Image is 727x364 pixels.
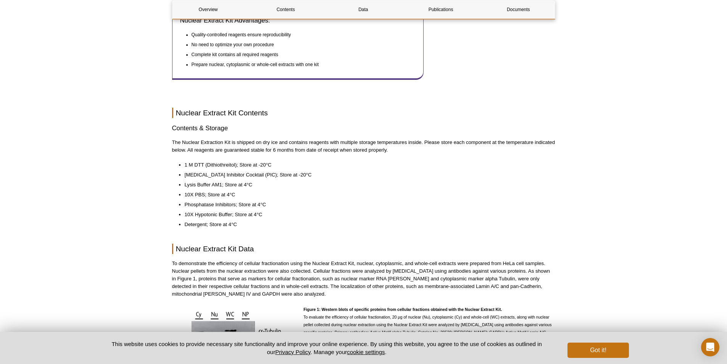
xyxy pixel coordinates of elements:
h2: Nuclear Extract Kit Data [172,244,555,254]
li: Prepare nuclear, cytoplasmic or whole-cell extracts with one kit [192,61,409,68]
a: Data [327,0,399,19]
li: Quality-controlled reagents ensure reproducibility [192,31,409,39]
h3: Contents & Storage [172,124,555,133]
a: Overview [172,0,244,19]
p: The Nuclear Extraction Kit is shipped on dry ice and contains reagents with multiple storage temp... [172,139,555,154]
a: Documents [482,0,554,19]
button: cookie settings [347,349,385,355]
button: Got it! [567,343,629,358]
h2: Nuclear Extract Kit Contents [172,108,555,118]
a: Contents [250,0,322,19]
p: This website uses cookies to provide necessary site functionality and improve your online experie... [98,340,555,356]
li: [MEDICAL_DATA] Inhibitor Cocktail (PIC); Store at -20°C [185,171,548,179]
li: Phosphatase Inhibitors; Store at 4°C [185,201,548,209]
li: Complete kit contains all required reagents [192,51,409,58]
li: 10X PBS; Store at 4°C [185,191,548,199]
li: 1 M DTT (Dithiothreitol); Store at -20°C [185,161,548,169]
strong: Figure 1: Western blots of specific proteins from cellular fractions obtained with the Nuclear Ex... [303,307,502,312]
li: Lysis Buffer AM1; Store at 4°C [185,181,548,189]
a: Publications [405,0,477,19]
a: Privacy Policy [275,349,310,355]
div: Open Intercom Messenger [701,338,719,356]
li: No need to optimize your own procedure [192,41,409,49]
li: 10X Hypotonic Buffer; Store at 4°C [185,211,548,218]
li: Detergent; Store at 4°C [185,221,548,228]
span: To evaluate the efficiency of cellular fractionation, 20 μg of nuclear (Nu), cytoplasmic (Cy) and... [303,307,551,342]
h3: Nuclear Extract Kit Advantages: [180,16,416,25]
p: To demonstrate the efficiency of cellular fractionation using the Nuclear Extract Kit, nuclear, c... [172,260,555,298]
